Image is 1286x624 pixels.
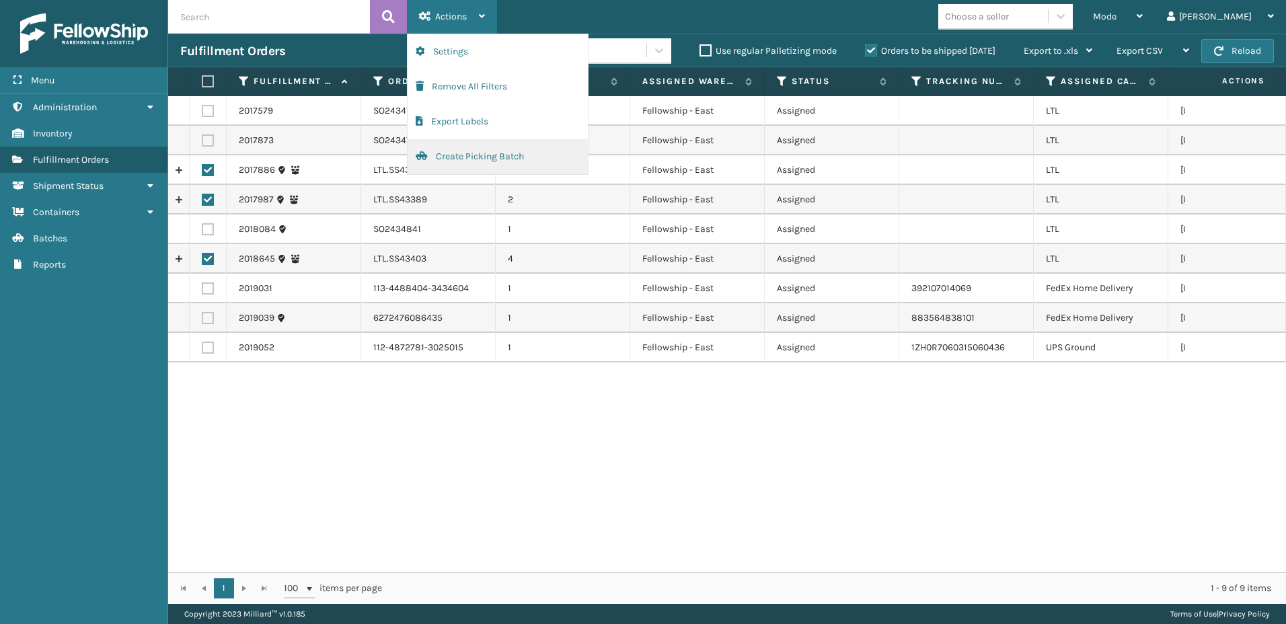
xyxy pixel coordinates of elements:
a: 2017987 [239,193,274,206]
a: 2018645 [239,252,275,266]
td: Assigned [765,333,899,362]
a: 2018084 [239,223,276,236]
label: Assigned Warehouse [642,75,739,87]
a: Terms of Use [1170,609,1217,619]
p: Copyright 2023 Milliard™ v 1.0.185 [184,604,305,624]
a: 2017886 [239,163,275,177]
span: Reports [33,259,66,270]
label: Use regular Palletizing mode [699,45,837,56]
span: 100 [284,582,304,595]
span: items per page [284,578,382,598]
img: logo [20,13,148,54]
td: SO2434716 [361,126,496,155]
td: LTL [1034,126,1168,155]
button: Reload [1201,39,1274,63]
td: LTL [1034,96,1168,126]
td: Assigned [765,303,899,333]
td: 1 [496,303,630,333]
td: LTL.SS43386 [361,155,496,185]
td: 1 [496,214,630,244]
td: LTL [1034,185,1168,214]
td: LTL [1034,155,1168,185]
button: Remove All Filters [408,69,588,104]
td: Assigned [765,274,899,303]
span: Inventory [33,128,73,139]
a: 2019052 [239,341,274,354]
span: Menu [31,75,54,86]
a: 2017579 [239,104,273,118]
div: | [1170,604,1270,624]
td: Fellowship - East [630,126,765,155]
span: Actions [1180,70,1273,92]
a: 2019031 [239,282,272,295]
span: Batches [33,233,67,244]
td: Assigned [765,126,899,155]
span: Actions [435,11,467,22]
div: Choose a seller [945,9,1009,24]
span: Mode [1093,11,1117,22]
td: Fellowship - East [630,185,765,214]
label: Order Number [388,75,469,87]
label: Assigned Carrier Service [1061,75,1142,87]
button: Export Labels [408,104,588,139]
span: Containers [33,206,79,218]
td: Assigned [765,96,899,126]
td: Fellowship - East [630,303,765,333]
td: SO2434763 [361,96,496,126]
td: 113-4488404-3434604 [361,274,496,303]
td: LTL.SS43389 [361,185,496,214]
td: FedEx Home Delivery [1034,274,1168,303]
span: Export CSV [1117,45,1163,56]
td: Fellowship - East [630,244,765,274]
td: Assigned [765,244,899,274]
a: 2019039 [239,311,274,325]
button: Create Picking Batch [408,139,588,174]
a: 1 [214,578,234,598]
td: FedEx Home Delivery [1034,303,1168,333]
td: Fellowship - East [630,155,765,185]
td: 1 [496,274,630,303]
a: 1ZH0R7060315060436 [911,342,1005,353]
span: Shipment Status [33,180,104,192]
h3: Fulfillment Orders [180,43,285,59]
td: Fellowship - East [630,96,765,126]
a: 883564838101 [911,312,975,323]
td: 6272476086435 [361,303,496,333]
a: 392107014069 [911,282,971,294]
td: 2 [496,185,630,214]
label: Status [792,75,873,87]
td: 112-4872781-3025015 [361,333,496,362]
button: Settings [408,34,588,69]
label: Orders to be shipped [DATE] [865,45,995,56]
td: Fellowship - East [630,333,765,362]
td: Assigned [765,214,899,244]
td: Fellowship - East [630,214,765,244]
td: Fellowship - East [630,274,765,303]
td: Assigned [765,155,899,185]
td: SO2434841 [361,214,496,244]
label: Fulfillment Order Id [254,75,335,87]
td: LTL.SS43403 [361,244,496,274]
td: LTL [1034,244,1168,274]
a: 2017873 [239,134,274,147]
div: 1 - 9 of 9 items [401,582,1271,595]
td: Assigned [765,185,899,214]
label: Tracking Number [926,75,1008,87]
td: 4 [496,244,630,274]
span: Fulfillment Orders [33,154,109,165]
span: Administration [33,102,97,113]
td: 1 [496,333,630,362]
a: Privacy Policy [1219,609,1270,619]
span: Export to .xls [1024,45,1078,56]
td: UPS Ground [1034,333,1168,362]
td: LTL [1034,214,1168,244]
